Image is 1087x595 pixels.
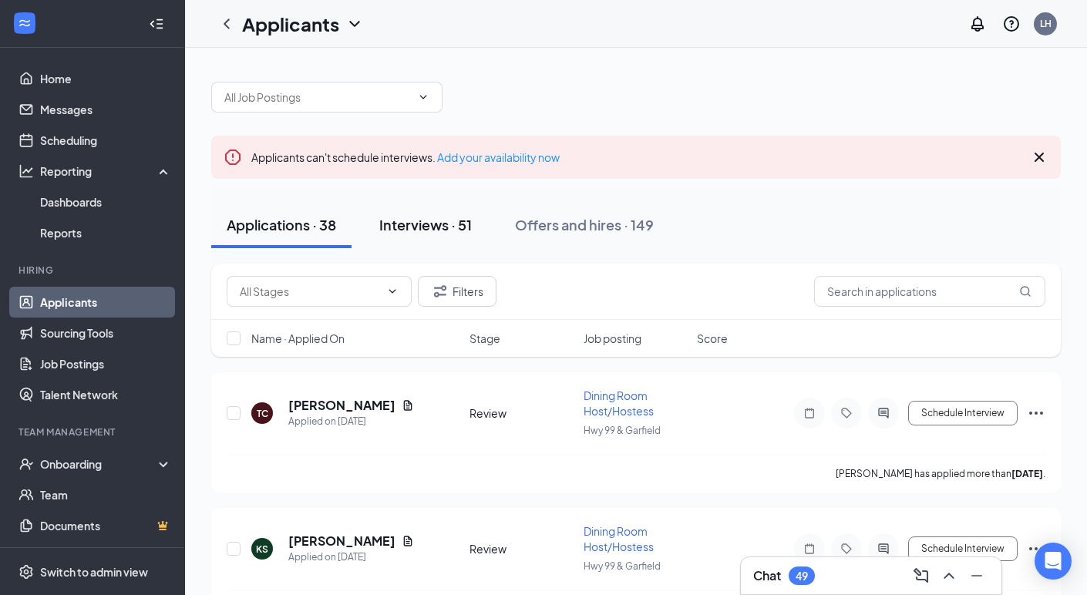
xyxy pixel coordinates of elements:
button: Schedule Interview [908,536,1018,561]
b: [DATE] [1011,468,1043,479]
h5: [PERSON_NAME] [288,533,395,550]
span: Hwy 99 & Garfield [584,560,661,572]
a: DocumentsCrown [40,510,172,541]
a: Scheduling [40,125,172,156]
a: Messages [40,94,172,125]
input: All Stages [240,283,380,300]
svg: ChevronDown [386,285,399,297]
svg: Notifications [968,15,987,33]
div: Review [469,541,574,556]
a: Dashboards [40,187,172,217]
h5: [PERSON_NAME] [288,397,395,414]
div: Interviews · 51 [379,215,472,234]
span: Dining Room Host/Hostess [584,388,654,418]
svg: Tag [837,543,856,555]
svg: Note [800,543,819,555]
span: Stage [469,331,500,346]
a: Applicants [40,287,172,318]
a: Add your availability now [437,150,560,164]
div: Applied on [DATE] [288,550,414,565]
a: Team [40,479,172,510]
svg: ActiveChat [874,407,893,419]
h1: Applicants [242,11,339,37]
p: [PERSON_NAME] has applied more than . [836,467,1045,480]
svg: Filter [431,282,449,301]
a: SurveysCrown [40,541,172,572]
svg: Collapse [149,16,164,32]
div: Review [469,405,574,421]
svg: Ellipses [1027,540,1045,558]
svg: ChevronUp [940,566,958,585]
svg: ComposeMessage [912,566,931,585]
a: Talent Network [40,379,172,410]
svg: UserCheck [19,456,34,472]
a: Job Postings [40,348,172,379]
button: ComposeMessage [909,563,934,588]
svg: Minimize [968,566,986,585]
div: Applied on [DATE] [288,414,414,429]
svg: Note [800,407,819,419]
button: Filter Filters [418,276,496,307]
svg: WorkstreamLogo [17,15,32,31]
div: 49 [796,570,808,583]
span: Job posting [584,331,641,346]
span: Score [697,331,728,346]
button: ChevronUp [937,563,961,588]
svg: MagnifyingGlass [1019,285,1031,297]
svg: Error [224,148,242,166]
button: Schedule Interview [908,401,1018,425]
svg: Document [402,535,414,547]
div: Open Intercom Messenger [1035,543,1072,580]
div: Reporting [40,163,173,179]
svg: ChevronLeft [217,15,236,33]
input: Search in applications [814,276,1045,307]
a: Reports [40,217,172,248]
svg: ChevronDown [417,91,429,103]
svg: Ellipses [1027,404,1045,422]
svg: Analysis [19,163,34,179]
span: Applicants can't schedule interviews. [251,150,560,164]
a: Sourcing Tools [40,318,172,348]
span: Hwy 99 & Garfield [584,425,661,436]
svg: Settings [19,564,34,580]
input: All Job Postings [224,89,411,106]
div: Applications · 38 [227,215,336,234]
svg: Cross [1030,148,1048,166]
svg: ChevronDown [345,15,364,33]
svg: Document [402,399,414,412]
div: Offers and hires · 149 [515,215,654,234]
div: Switch to admin view [40,564,148,580]
div: Hiring [19,264,169,277]
svg: QuestionInfo [1002,15,1021,33]
svg: Tag [837,407,856,419]
a: Home [40,63,172,94]
div: LH [1040,17,1052,30]
div: KS [256,543,268,556]
span: Name · Applied On [251,331,345,346]
div: Onboarding [40,456,159,472]
h3: Chat [753,567,781,584]
button: Minimize [964,563,989,588]
div: Team Management [19,425,169,439]
span: Dining Room Host/Hostess [584,524,654,553]
div: TC [257,407,268,420]
svg: ActiveChat [874,543,893,555]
